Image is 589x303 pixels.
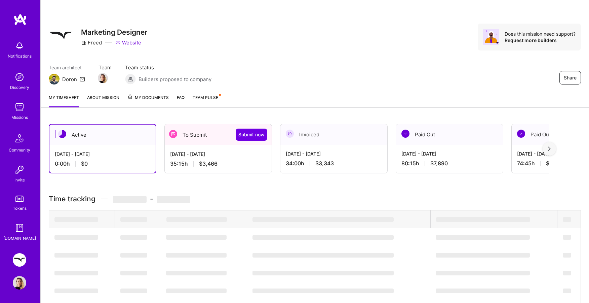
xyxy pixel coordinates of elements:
[286,130,294,138] img: Invoiced
[15,196,24,202] img: tokens
[49,64,85,71] span: Team architect
[81,160,88,167] span: $0
[238,131,265,138] span: Submit now
[166,217,227,222] span: ‌
[87,94,119,107] a: About Mission
[99,72,107,84] a: Team Member Avatar
[13,276,26,290] img: User Avatar
[125,74,136,85] img: Builders proposed to company
[548,146,551,151] img: right
[165,124,272,145] div: To Submit
[113,195,190,203] span: -
[55,160,150,167] div: 0:00 h
[166,253,227,258] span: ‌
[157,196,190,203] span: ‌
[62,76,77,83] div: Doron
[436,235,530,240] span: ‌
[166,271,227,275] span: ‌
[436,271,530,275] span: ‌
[559,71,581,85] button: Share
[127,94,169,101] span: My Documents
[170,150,266,158] div: [DATE] - [DATE]
[49,94,79,107] a: My timesheet
[13,39,26,53] img: bell
[81,39,102,46] div: Freed
[98,73,108,83] img: Team Member Avatar
[13,100,26,114] img: teamwork
[11,276,28,290] a: User Avatar
[483,29,499,45] img: Avatar
[54,253,98,258] span: ‌
[13,221,26,235] img: guide book
[54,235,98,240] span: ‌
[236,129,267,141] button: Submit now
[252,253,394,258] span: ‌
[199,160,218,167] span: $3,466
[177,94,185,107] a: FAQ
[11,130,28,146] img: Community
[436,289,530,293] span: ‌
[517,130,525,138] img: Paid Out
[8,53,32,60] div: Notifications
[286,150,382,157] div: [DATE] - [DATE]
[13,205,27,212] div: Tokens
[113,196,147,203] span: ‌
[139,76,211,83] span: Builders proposed to company
[49,74,60,85] img: Team Architect
[193,94,220,107] a: Team Pulse
[252,289,394,293] span: ‌
[13,13,27,26] img: logo
[3,235,36,242] div: [DOMAIN_NAME]
[13,163,26,176] img: Invite
[170,160,266,167] div: 35:15 h
[120,271,147,275] span: ‌
[563,253,571,258] span: ‌
[286,160,382,167] div: 34:00 h
[99,64,112,71] span: Team
[81,40,86,45] i: icon CompanyGray
[166,235,227,240] span: ‌
[49,125,156,145] div: Active
[401,150,498,157] div: [DATE] - [DATE]
[125,64,211,71] span: Team status
[563,235,571,240] span: ‌
[81,28,147,36] h3: Marketing Designer
[54,217,98,222] span: ‌
[127,94,169,107] a: My Documents
[252,271,394,275] span: ‌
[120,253,147,258] span: ‌
[120,235,147,240] span: ‌
[315,160,334,167] span: $3,343
[54,289,98,293] span: ‌
[58,130,66,138] img: Active
[430,160,448,167] span: $7,890
[436,217,530,222] span: ‌
[115,39,141,46] a: Website
[166,289,227,293] span: ‌
[401,130,409,138] img: Paid Out
[49,24,73,48] img: Company Logo
[252,217,394,222] span: ‌
[54,271,98,275] span: ‌
[120,289,147,293] span: ‌
[169,130,177,138] img: To Submit
[11,253,28,267] a: Freed: Marketing Designer
[280,124,387,145] div: Invoiced
[252,235,394,240] span: ‌
[546,160,563,167] span: $7,350
[563,289,571,293] span: ‌
[436,253,530,258] span: ‌
[55,150,150,158] div: [DATE] - [DATE]
[193,95,218,100] span: Team Pulse
[10,84,29,91] div: Discovery
[401,160,498,167] div: 80:15 h
[505,31,576,37] div: Does this mission need support?
[396,124,503,145] div: Paid Out
[13,70,26,84] img: discovery
[13,253,26,267] img: Freed: Marketing Designer
[14,176,25,183] div: Invite
[9,146,30,154] div: Community
[120,217,147,222] span: ‌
[49,195,581,203] h3: Time tracking
[80,76,85,82] i: icon Mail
